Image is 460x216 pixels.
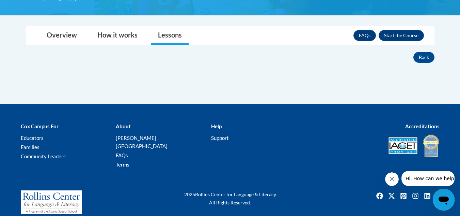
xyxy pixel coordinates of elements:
[385,172,399,186] iframe: Close message
[21,153,66,159] a: Community Leaders
[398,190,409,201] a: Pinterest
[422,190,433,201] img: LinkedIn icon
[151,27,189,45] a: Lessons
[211,135,229,141] a: Support
[433,189,455,211] iframe: Button to launch messaging window
[405,123,440,129] b: Accreditations
[4,5,55,10] span: Hi. How can we help?
[159,190,302,207] div: Rollins Center for Language & Literacy All Rights Reserved.
[116,123,131,129] b: About
[40,27,84,45] a: Overview
[116,161,129,168] a: Terms
[21,144,39,150] a: Families
[211,123,222,129] b: Help
[386,190,397,201] a: Twitter
[116,152,128,158] a: FAQs
[434,190,445,201] img: Facebook group icon
[423,134,440,158] img: IDA® Accredited
[21,190,82,214] img: Rollins Center for Language & Literacy - A Program of the Atlanta Speech School
[410,190,421,201] img: Instagram icon
[374,190,385,201] img: Facebook icon
[398,190,409,201] img: Pinterest icon
[21,123,59,129] b: Cox Campus For
[388,137,417,154] img: Accredited IACET® Provider
[401,171,455,186] iframe: Message from company
[353,30,376,41] a: FAQs
[413,52,434,63] button: Back
[21,135,44,141] a: Educators
[379,30,424,41] button: Enroll
[422,190,433,201] a: Linkedin
[374,190,385,201] a: Facebook
[410,190,421,201] a: Instagram
[386,190,397,201] img: Twitter icon
[184,191,195,197] span: 2025
[434,190,445,201] a: Facebook Group
[116,135,168,149] a: [PERSON_NAME][GEOGRAPHIC_DATA]
[91,27,144,45] a: How it works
